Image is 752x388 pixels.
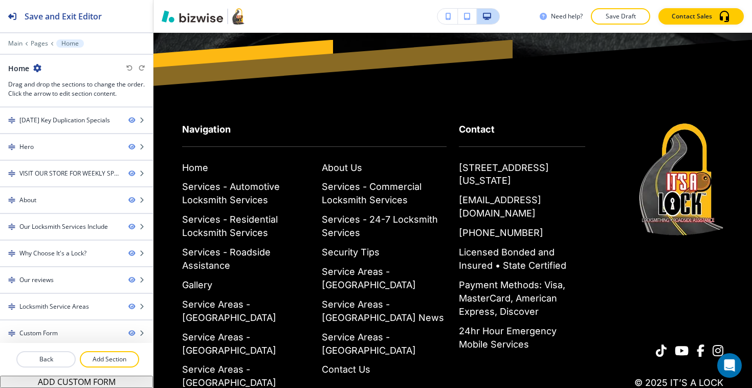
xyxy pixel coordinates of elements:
p: Payment Methods: Visa, MasterCard, American Express, Discover [459,278,585,318]
img: It’s a Lock [639,123,723,235]
div: Tuesday Key Duplication Specials [19,116,110,125]
a: [PHONE_NUMBER] [459,226,543,240]
h3: Need help? [551,12,583,21]
div: About [19,196,36,205]
img: Drag [8,303,15,310]
h3: Drag and drop the sections to change the order. Click the arrow to edit section content. [8,80,145,98]
p: Contact Sales [672,12,712,21]
p: Contact Us [322,363,370,376]
p: Add Section [81,355,138,364]
img: Drag [8,276,15,284]
p: Home [182,161,208,175]
p: Service Areas - [GEOGRAPHIC_DATA] [182,298,307,325]
p: Service Areas - [GEOGRAPHIC_DATA] [322,265,447,292]
img: Drag [8,197,15,204]
img: Drag [8,117,15,124]
button: Add Section [80,351,139,368]
p: Licensed Bonded and Insured • State Certified [459,246,585,272]
p: Services - Residential Locksmith Services [182,213,307,240]
div: Our reviews [19,275,54,285]
img: Bizwise Logo [162,10,223,23]
button: Pages [31,40,48,47]
div: Custom Form [19,329,58,338]
p: Services - Commercial Locksmith Services [322,180,447,207]
p: Service Areas - [GEOGRAPHIC_DATA] [322,331,447,357]
div: Hero [19,142,34,152]
strong: Contact [459,124,495,135]
p: Service Areas - [GEOGRAPHIC_DATA] [182,331,307,357]
p: Services - Roadside Assistance [182,246,307,272]
a: [STREET_ADDRESS][US_STATE] [459,161,585,188]
p: Gallery [182,278,212,292]
button: Home [56,39,84,48]
img: Drag [8,223,15,230]
p: Save Draft [604,12,637,21]
strong: Navigation [182,124,231,135]
p: Services - 24-7 Locksmith Services [322,213,447,240]
img: Your Logo [232,8,245,25]
button: Contact Sales [658,8,744,25]
img: Drag [8,143,15,150]
div: Locksmith Service Areas [19,302,89,311]
div: Our Locksmith Services Include [19,222,108,231]
img: Drag [8,330,15,337]
p: Back [17,355,75,364]
p: Service Areas - [GEOGRAPHIC_DATA] News [322,298,447,325]
p: Home [61,40,79,47]
p: Services - Automotive Locksmith Services [182,180,307,207]
p: Security Tips [322,246,380,259]
h2: Save and Exit Editor [25,10,102,23]
button: Back [16,351,76,368]
img: Drag [8,170,15,177]
button: Main [8,40,23,47]
p: 24hr Hour Emergency Mobile Services [459,325,585,351]
img: Drag [8,250,15,257]
p: About Us [322,161,362,175]
a: [EMAIL_ADDRESS][DOMAIN_NAME] [459,193,585,220]
h2: Home [8,63,29,74]
div: Open Intercom Messenger [717,353,742,378]
button: Save Draft [591,8,650,25]
div: VISIT OUR STORE FOR WEEKLY SPECIALS [19,169,120,178]
div: Why Choose It's a Lock? [19,249,86,258]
